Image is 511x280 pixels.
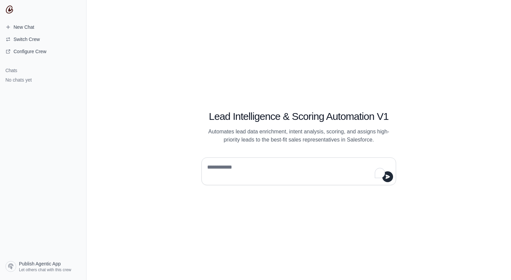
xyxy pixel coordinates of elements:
h1: Lead Intelligence & Scoring Automation V1 [201,110,396,123]
p: Automates lead data enrichment, intent analysis, scoring, and assigns high-priority leads to the ... [201,128,396,144]
a: New Chat [3,22,83,33]
span: Let others chat with this crew [19,267,71,273]
span: Switch Crew [14,36,40,43]
textarea: To enrich screen reader interactions, please activate Accessibility in Grammarly extension settings [206,162,388,181]
img: CrewAI Logo [5,5,14,14]
span: New Chat [14,24,34,30]
button: Switch Crew [3,34,83,45]
span: Configure Crew [14,48,46,55]
a: Publish Agentic App Let others chat with this crew [3,258,83,275]
span: Publish Agentic App [19,260,61,267]
a: Configure Crew [3,46,83,57]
